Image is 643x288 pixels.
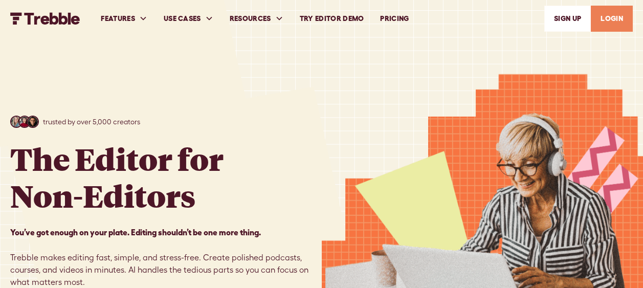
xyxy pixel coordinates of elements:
a: Try Editor Demo [292,1,372,36]
a: PRICING [372,1,417,36]
h1: The Editor for Non-Editors [10,140,224,214]
a: LOGIN [591,6,633,32]
div: USE CASES [164,13,201,24]
a: home [10,12,80,25]
div: USE CASES [156,1,221,36]
div: RESOURCES [230,13,271,24]
div: FEATURES [93,1,156,36]
div: RESOURCES [221,1,292,36]
div: FEATURES [101,13,135,24]
img: Trebble FM Logo [10,12,80,25]
a: SIGn UP [544,6,591,32]
p: trusted by over 5,000 creators [43,117,140,127]
strong: You’ve got enough on your plate. Editing shouldn’t be one more thing. ‍ [10,228,261,237]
